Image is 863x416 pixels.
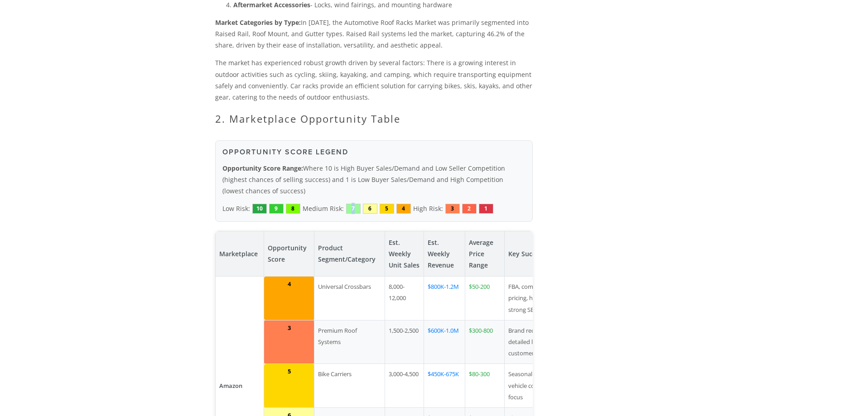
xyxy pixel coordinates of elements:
[215,18,301,27] strong: Market Categories by Type:
[264,231,314,277] th: Opportunity Score
[505,231,577,277] th: Key Success Factors
[505,277,577,320] td: FBA, competitive pricing, high volume, strong SEO
[215,17,533,51] p: In [DATE], the Automotive Roof Racks Market was primarily segmented into Raised Rail, Roof Mount,...
[385,320,424,364] td: 1,500-2,500
[264,320,314,364] td: 3
[222,148,526,156] h3: Opportunity Score Legend
[222,163,526,197] p: Where 10 is High Buyer Sales/Demand and Low Seller Competition (highest chances of selling succes...
[505,320,577,364] td: Brand recognition, detailed listings, customer reviews
[465,277,504,320] td: $50-200
[462,204,477,214] div: 2
[413,203,443,214] span: High Risk:
[363,204,377,214] div: 6
[396,204,411,214] div: 4
[222,203,250,214] span: Low Risk:
[424,320,465,364] td: $600K-1.0M
[424,364,465,408] td: $450K-675K
[233,0,310,9] strong: Aftermarket Accessories
[465,320,504,364] td: $300-800
[286,204,300,214] div: 8
[215,231,264,277] th: Marketplace
[465,231,504,277] th: Average Price Range
[314,277,385,320] td: Universal Crossbars
[303,203,344,214] span: Medium Risk:
[252,204,267,214] div: 10
[215,57,533,103] p: The market has experienced robust growth driven by several factors: There is a growing interest i...
[424,277,465,320] td: $800K-1.2M
[424,231,465,277] th: Est. Weekly Revenue
[465,364,504,408] td: $80-300
[215,113,533,124] h2: 2. Marketplace Opportunity Table
[269,204,284,214] div: 9
[314,320,385,364] td: Premium Roof Systems
[385,277,424,320] td: 8,000-12,000
[346,204,361,214] div: 7
[314,231,385,277] th: Product Segment/Category
[385,231,424,277] th: Est. Weekly Unit Sales
[222,164,303,172] strong: Opportunity Score Range:
[479,204,493,214] div: 1
[385,364,424,408] td: 3,000-4,500
[264,364,314,408] td: 5
[314,364,385,408] td: Bike Carriers
[264,277,314,320] td: 4
[445,204,460,214] div: 3
[380,204,394,214] div: 5
[505,364,577,408] td: Seasonal optimization, vehicle compatibility focus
